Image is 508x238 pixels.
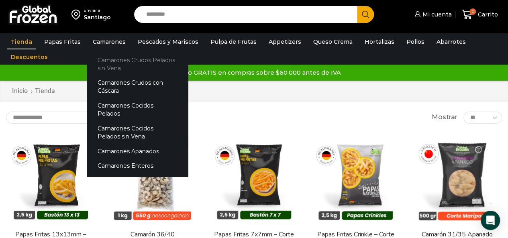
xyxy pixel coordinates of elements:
span: Mostrar [432,113,457,122]
a: Inicio [12,87,28,96]
a: Mi cuenta [412,6,452,22]
a: Papas Fritas [40,34,85,49]
a: Abarrotes [433,34,470,49]
a: Tienda [7,34,36,49]
div: Santiago [84,13,111,21]
a: Pescados y Mariscos [134,34,202,49]
a: Camarones Enteros [87,159,188,173]
a: Camarones Cocidos Pelados [87,98,188,121]
div: Open Intercom Messenger [481,211,500,230]
a: Camarones Crudos Pelados sin Vena [87,53,188,75]
a: Pollos [402,34,428,49]
a: Descuentos [7,49,52,65]
button: Search button [357,6,374,23]
a: Camarones [89,34,130,49]
span: 0 [469,8,476,15]
div: Enviar a [84,8,111,13]
h1: Tienda [35,87,55,95]
a: 0 Carrito [460,5,500,24]
a: Pulpa de Frutas [206,34,261,49]
span: Mi cuenta [420,10,452,18]
a: Queso Crema [309,34,357,49]
a: Camarones Apanados [87,144,188,159]
a: Hortalizas [361,34,398,49]
a: Camarones Crudos con Cáscara [87,75,188,98]
a: Camarones Cocidos Pelados sin Vena [87,121,188,144]
img: address-field-icon.svg [71,8,84,21]
nav: Breadcrumb [12,87,55,96]
span: Carrito [476,10,498,18]
a: Appetizers [265,34,305,49]
select: Pedido de la tienda [6,112,108,124]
